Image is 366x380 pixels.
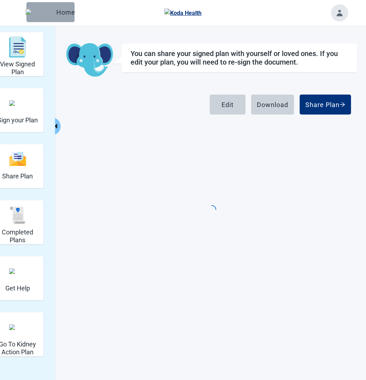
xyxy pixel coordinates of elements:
[26,2,75,22] button: ElephantHome
[257,101,288,108] div: Download
[131,49,348,66] div: You can share your signed plan with yourself or loved ones. If you edit your plan, you will need ...
[305,101,345,108] div: Share Plan
[52,117,61,135] button: Collapse menu
[331,4,348,21] button: Toggle account menu
[207,205,216,214] span: loading
[9,324,26,330] img: kidney_action_plan.svg
[26,9,54,15] img: Elephant
[9,207,26,224] img: svg%3e
[32,9,69,16] div: Home
[52,123,59,130] span: caret-left
[2,172,33,180] h2: Share Plan
[9,268,26,274] img: person-question.svg
[340,102,345,107] span: arrow-right
[5,284,30,292] h2: Get Help
[251,95,294,115] button: Download
[9,36,26,58] img: svg%3e
[300,95,351,115] button: Share Plan arrow-right
[9,100,26,106] img: make_plan_official.svg
[66,43,113,77] img: Koda Elephant
[222,101,234,108] div: Edit
[9,151,26,167] img: svg%3e
[164,9,202,17] img: Koda Health
[66,43,357,299] main: Main content
[210,95,245,115] button: Edit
